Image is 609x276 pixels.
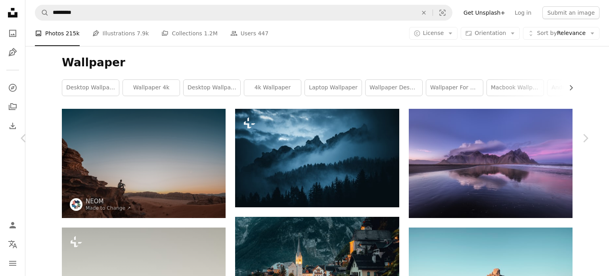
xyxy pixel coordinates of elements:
a: a man sitting on a rock in the desert [62,160,226,167]
a: wallpaper 4k [123,80,180,96]
button: Sort byRelevance [523,27,599,40]
a: Made to Change ↗ [86,205,131,211]
a: NEOM [86,197,131,205]
button: Language [5,236,21,252]
button: Menu [5,255,21,271]
a: desktop wallpapers [62,80,119,96]
button: Visual search [433,5,452,20]
span: Relevance [537,29,586,37]
span: 7.9k [137,29,149,38]
button: Search Unsplash [35,5,49,20]
a: Users 447 [230,21,268,46]
a: Collections [5,99,21,115]
a: Get Unsplash+ [459,6,510,19]
span: 447 [258,29,268,38]
a: a mountain range covered in fog and clouds [235,154,399,161]
img: a mountain range covered in fog and clouds [235,109,399,207]
button: Clear [415,5,433,20]
span: Sort by [537,30,557,36]
a: houses near lake [235,266,399,273]
a: android wallpaper [548,80,604,96]
form: Find visuals sitewide [35,5,452,21]
a: Illustrations 7.9k [92,21,149,46]
h1: Wallpaper [62,56,573,70]
a: macbook wallpaper [487,80,544,96]
img: photo of mountain [409,109,573,218]
a: desktop wallpaper [184,80,240,96]
a: 4k wallpaper [244,80,301,96]
button: Orientation [461,27,520,40]
a: photo of mountain [409,160,573,167]
button: Submit an image [542,6,599,19]
a: wallpaper desktop [366,80,422,96]
span: License [423,30,444,36]
a: laptop wallpaper [305,80,362,96]
a: Explore [5,80,21,96]
a: Photos [5,25,21,41]
a: Log in [510,6,536,19]
a: Next [561,100,609,176]
a: Log in / Sign up [5,217,21,233]
a: wallpaper for mobile [426,80,483,96]
img: a man sitting on a rock in the desert [62,109,226,218]
a: Collections 1.2M [161,21,217,46]
a: Illustrations [5,44,21,60]
span: Orientation [475,30,506,36]
button: scroll list to the right [564,80,573,96]
img: Go to NEOM's profile [70,198,82,211]
span: 1.2M [204,29,217,38]
button: License [409,27,458,40]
